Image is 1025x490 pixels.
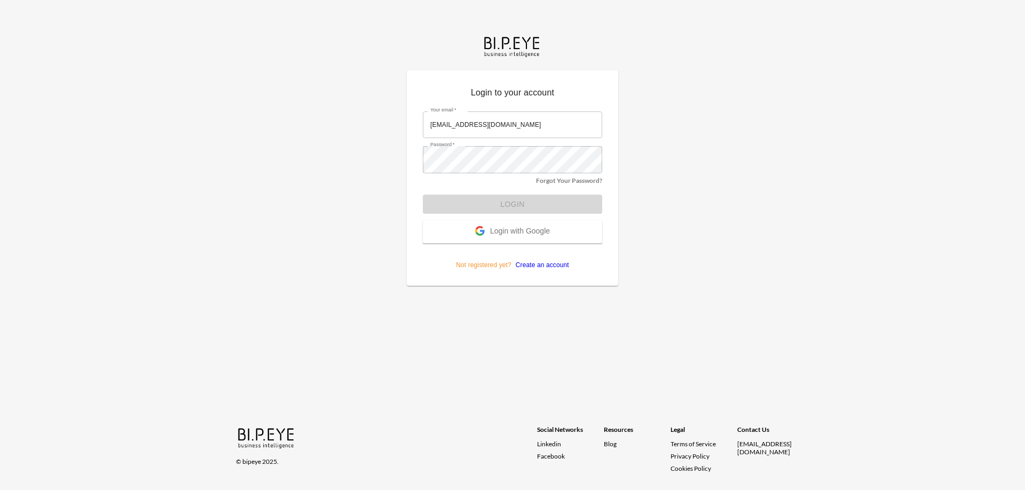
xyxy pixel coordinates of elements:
[537,425,604,440] div: Social Networks
[604,440,617,448] a: Blog
[671,425,737,440] div: Legal
[537,440,604,448] a: Linkedin
[537,452,565,460] span: Facebook
[536,176,602,184] a: Forgot Your Password?
[537,440,561,448] span: Linkedin
[737,440,804,456] div: [EMAIL_ADDRESS][DOMAIN_NAME]
[430,107,456,114] label: Your email
[236,425,297,449] img: bipeye-logo
[671,452,709,460] a: Privacy Policy
[423,86,602,103] p: Login to your account
[604,425,671,440] div: Resources
[423,220,602,243] button: Login with Google
[737,425,804,440] div: Contact Us
[537,452,604,460] a: Facebook
[671,440,733,448] a: Terms of Service
[423,243,602,270] p: Not registered yet?
[236,451,522,465] div: © bipeye 2025.
[671,464,711,472] a: Cookies Policy
[430,141,455,148] label: Password
[511,261,569,269] a: Create an account
[482,34,543,58] img: bipeye-logo
[490,227,550,237] span: Login with Google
